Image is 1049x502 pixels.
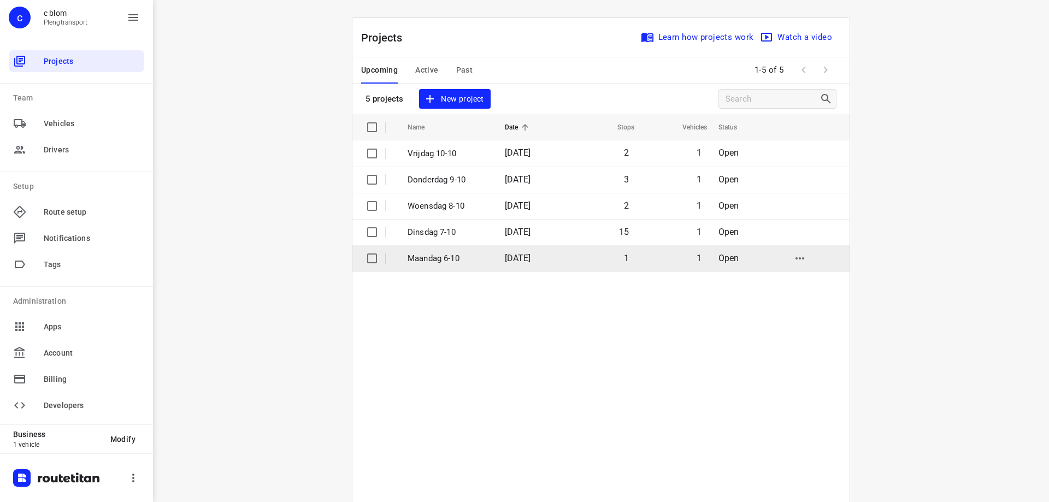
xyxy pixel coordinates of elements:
[9,201,144,223] div: Route setup
[408,174,488,186] p: Donderdag 9-10
[408,200,488,212] p: Woensdag 8-10
[718,200,739,211] span: Open
[697,227,702,237] span: 1
[820,92,836,105] div: Search
[44,321,140,333] span: Apps
[718,121,752,134] span: Status
[718,147,739,158] span: Open
[9,253,144,275] div: Tags
[619,227,629,237] span: 15
[505,227,531,237] span: [DATE]
[102,429,144,449] button: Modify
[726,91,820,108] input: Search projects
[44,259,140,270] span: Tags
[505,147,531,158] span: [DATE]
[718,253,739,263] span: Open
[110,435,135,444] span: Modify
[697,147,702,158] span: 1
[718,174,739,185] span: Open
[13,441,102,448] p: 1 vehicle
[718,227,739,237] span: Open
[697,253,702,263] span: 1
[361,29,411,46] p: Projects
[44,347,140,359] span: Account
[624,200,629,211] span: 2
[668,121,708,134] span: Vehicles
[361,63,398,77] span: Upcoming
[815,59,836,81] span: Next Page
[9,342,144,364] div: Account
[9,113,144,134] div: Vehicles
[44,118,140,129] span: Vehicles
[505,174,531,185] span: [DATE]
[408,226,488,239] p: Dinsdag 7-10
[624,253,629,263] span: 1
[13,430,102,439] p: Business
[697,200,702,211] span: 1
[44,206,140,218] span: Route setup
[44,400,140,411] span: Developers
[603,121,635,134] span: Stops
[505,121,533,134] span: Date
[697,174,702,185] span: 1
[9,394,144,416] div: Developers
[9,7,31,28] div: c
[624,147,629,158] span: 2
[9,50,144,72] div: Projects
[44,233,140,244] span: Notifications
[415,63,438,77] span: Active
[624,174,629,185] span: 3
[44,144,140,156] span: Drivers
[13,296,144,307] p: Administration
[44,56,140,67] span: Projects
[456,63,473,77] span: Past
[366,94,403,104] p: 5 projects
[9,227,144,249] div: Notifications
[426,92,484,106] span: New project
[44,374,140,385] span: Billing
[408,252,488,265] p: Maandag 6-10
[408,147,488,160] p: Vrijdag 10-10
[13,92,144,104] p: Team
[9,316,144,338] div: Apps
[9,368,144,390] div: Billing
[793,59,815,81] span: Previous Page
[408,121,439,134] span: Name
[419,89,490,109] button: New project
[44,9,88,17] p: c blom
[505,253,531,263] span: [DATE]
[9,139,144,161] div: Drivers
[44,19,88,26] p: Plengtransport
[750,58,788,82] span: 1-5 of 5
[13,181,144,192] p: Setup
[505,200,531,211] span: [DATE]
